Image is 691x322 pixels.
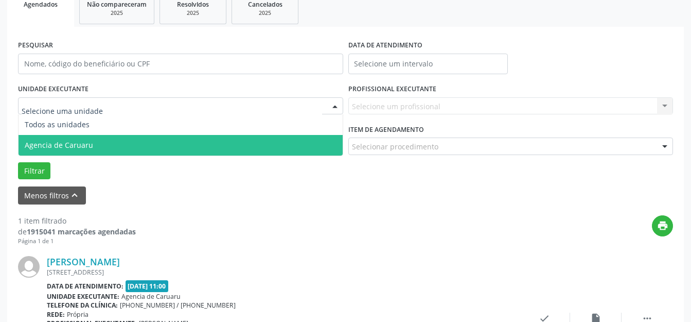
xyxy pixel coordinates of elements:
[126,280,169,292] span: [DATE] 11:00
[657,220,668,231] i: print
[348,54,508,74] input: Selecione um intervalo
[47,310,65,319] b: Rede:
[348,122,424,138] label: Item de agendamento
[18,38,53,54] label: PESQUISAR
[652,215,673,236] button: print
[239,9,291,17] div: 2025
[25,120,90,129] span: Todos as unidades
[18,237,136,246] div: Página 1 de 1
[47,292,119,301] b: Unidade executante:
[18,162,50,180] button: Filtrar
[18,54,343,74] input: Nome, código do beneficiário ou CPF
[47,301,118,310] b: Telefone da clínica:
[25,140,93,150] span: Agencia de Caruaru
[47,268,519,277] div: [STREET_ADDRESS]
[167,9,219,17] div: 2025
[27,227,136,236] strong: 1915041 marcações agendadas
[67,310,88,319] span: Própria
[352,141,438,152] span: Selecionar procedimento
[121,292,181,301] span: Agencia de Caruaru
[18,187,86,205] button: Menos filtroskeyboard_arrow_up
[47,282,123,291] b: Data de atendimento:
[47,256,120,267] a: [PERSON_NAME]
[69,190,80,201] i: keyboard_arrow_up
[18,226,136,237] div: de
[348,38,422,54] label: DATA DE ATENDIMENTO
[87,9,147,17] div: 2025
[120,301,236,310] span: [PHONE_NUMBER] / [PHONE_NUMBER]
[22,101,322,122] input: Selecione uma unidade
[348,81,436,97] label: PROFISSIONAL EXECUTANTE
[18,81,88,97] label: UNIDADE EXECUTANTE
[18,256,40,278] img: img
[18,215,136,226] div: 1 item filtrado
